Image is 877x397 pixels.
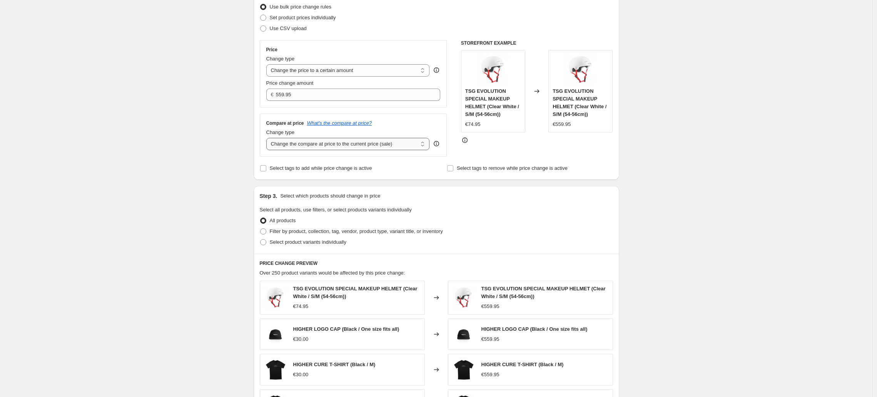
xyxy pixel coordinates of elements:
div: €30.00 [293,335,309,343]
img: Tee-Cure-Black_80x.jpg [452,358,475,381]
span: TSG EVOLUTION SPECIAL MAKEUP HELMET (Clear White / S/M (54-56cm)) [553,88,606,117]
img: Tee-Cure-Black_80x.jpg [264,358,287,381]
div: €74.95 [293,303,309,310]
span: HIGHER CURE T-SHIRT (Black / M) [481,362,564,367]
span: Select tags to add while price change is active [270,165,372,171]
img: medium_7500470_270_01_1_3d6357bb-2e29-458f-96e4-780ac030eb58_80x.png [452,286,475,309]
span: Set product prices individually [270,15,336,20]
span: Change type [266,129,295,135]
div: €559.95 [481,371,499,379]
span: TSG EVOLUTION SPECIAL MAKEUP HELMET (Clear White / S/M (54-56cm)) [481,286,606,299]
span: Use bulk price change rules [270,4,331,10]
span: Select all products, use filters, or select products variants individually [260,207,412,213]
span: TSG EVOLUTION SPECIAL MAKEUP HELMET (Clear White / S/M (54-56cm)) [293,286,418,299]
div: €559.95 [553,121,571,128]
span: HIGHER CURE T-SHIRT (Black / M) [293,362,376,367]
span: TSG EVOLUTION SPECIAL MAKEUP HELMET (Clear White / S/M (54-56cm)) [465,88,519,117]
span: HIGHER LOGO CAP (Black / One size fits all) [293,326,399,332]
div: help [433,66,440,74]
img: medium_7500470_270_01_1_3d6357bb-2e29-458f-96e4-780ac030eb58_80x.png [478,54,508,85]
img: Cap-Higher-black-front_80x.jpg [452,323,475,346]
span: HIGHER LOGO CAP (Black / One size fits all) [481,326,588,332]
span: Filter by product, collection, tag, vendor, product type, variant title, or inventory [270,228,443,234]
span: Select product variants individually [270,239,346,245]
input: 80.00 [276,89,429,101]
h3: Compare at price [266,120,304,126]
h6: PRICE CHANGE PREVIEW [260,260,613,266]
span: Change type [266,56,295,62]
span: Price change amount [266,80,314,86]
h3: Price [266,47,277,53]
span: All products [270,218,296,223]
div: €559.95 [481,303,499,310]
div: help [433,140,440,147]
div: €74.95 [465,121,481,128]
span: Over 250 product variants would be affected by this price change: [260,270,405,276]
span: € [271,92,274,97]
span: Select tags to remove while price change is active [457,165,568,171]
h2: Step 3. [260,192,277,200]
img: Cap-Higher-black-front_80x.jpg [264,323,287,346]
p: Select which products should change in price [280,192,380,200]
h6: STOREFRONT EXAMPLE [461,40,613,46]
button: What's the compare at price? [307,120,372,126]
div: €30.00 [293,371,309,379]
span: Use CSV upload [270,25,307,31]
img: medium_7500470_270_01_1_3d6357bb-2e29-458f-96e4-780ac030eb58_80x.png [565,54,596,85]
img: medium_7500470_270_01_1_3d6357bb-2e29-458f-96e4-780ac030eb58_80x.png [264,286,287,309]
div: €559.95 [481,335,499,343]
